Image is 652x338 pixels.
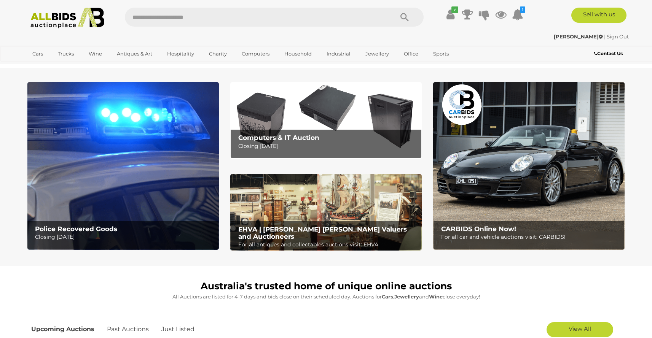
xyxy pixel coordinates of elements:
b: Contact Us [594,51,623,56]
b: EHVA | [PERSON_NAME] [PERSON_NAME] Valuers and Auctioneers [238,225,407,240]
a: Wine [84,48,107,60]
a: Charity [204,48,232,60]
strong: [PERSON_NAME] [554,33,603,40]
a: Sell with us [571,8,626,23]
p: Closing [DATE] [238,141,418,151]
a: CARBIDS Online Now! CARBIDS Online Now! For all car and vehicle auctions visit: CARBIDS! [433,82,625,250]
h1: Australia's trusted home of unique online auctions [31,281,621,292]
a: Contact Us [594,49,625,58]
a: Computers [237,48,274,60]
span: View All [569,325,591,332]
a: [PERSON_NAME] [554,33,604,40]
a: Jewellery [360,48,394,60]
p: For all car and vehicle auctions visit: CARBIDS! [441,232,620,242]
a: Sign Out [607,33,629,40]
a: Office [399,48,423,60]
a: EHVA | Evans Hastings Valuers and Auctioneers EHVA | [PERSON_NAME] [PERSON_NAME] Valuers and Auct... [230,174,422,251]
a: 1 [512,8,523,21]
b: CARBIDS Online Now! [441,225,516,233]
img: Allbids.com.au [26,8,109,29]
p: All Auctions are listed for 4-7 days and bids close on their scheduled day. Auctions for , and cl... [31,292,621,301]
a: [GEOGRAPHIC_DATA] [27,60,91,73]
strong: Cars [382,294,393,300]
strong: Jewellery [394,294,419,300]
a: Household [279,48,317,60]
i: ✔ [451,6,458,13]
b: Police Recovered Goods [35,225,117,233]
a: Hospitality [162,48,199,60]
a: Trucks [53,48,79,60]
a: Sports [428,48,454,60]
a: Antiques & Art [112,48,157,60]
p: For all antiques and collectables auctions visit: EHVA [238,240,418,249]
a: View All [547,322,613,337]
span: | [604,33,606,40]
img: CARBIDS Online Now! [433,82,625,250]
a: Cars [27,48,48,60]
img: Computers & IT Auction [230,82,422,159]
img: EHVA | Evans Hastings Valuers and Auctioneers [230,174,422,251]
i: 1 [520,6,525,13]
img: Police Recovered Goods [27,82,219,250]
a: Industrial [322,48,355,60]
a: ✔ [445,8,456,21]
a: Computers & IT Auction Computers & IT Auction Closing [DATE] [230,82,422,159]
p: Closing [DATE] [35,232,214,242]
a: Police Recovered Goods Police Recovered Goods Closing [DATE] [27,82,219,250]
button: Search [386,8,424,27]
b: Computers & IT Auction [238,134,319,141]
strong: Wine [429,294,443,300]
